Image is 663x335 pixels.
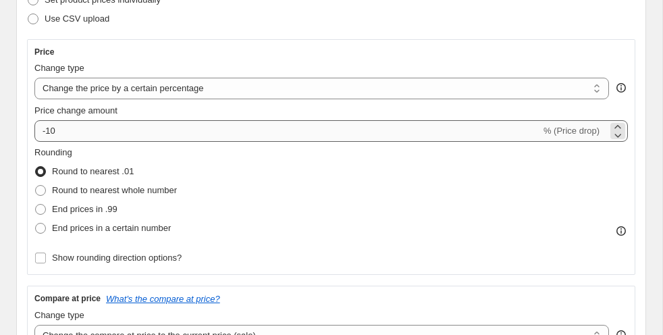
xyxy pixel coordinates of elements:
[614,81,628,95] div: help
[52,166,134,176] span: Round to nearest .01
[34,120,541,142] input: -15
[106,294,220,304] button: What's the compare at price?
[34,310,84,320] span: Change type
[34,47,54,57] h3: Price
[34,63,84,73] span: Change type
[34,105,117,115] span: Price change amount
[34,293,101,304] h3: Compare at price
[52,223,171,233] span: End prices in a certain number
[52,185,177,195] span: Round to nearest whole number
[52,204,117,214] span: End prices in .99
[34,147,72,157] span: Rounding
[52,253,182,263] span: Show rounding direction options?
[45,14,109,24] span: Use CSV upload
[543,126,600,136] span: % (Price drop)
